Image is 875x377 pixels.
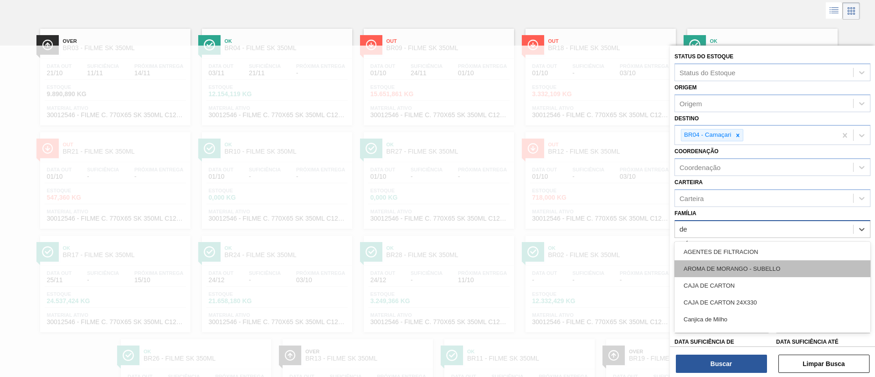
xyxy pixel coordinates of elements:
[674,241,728,248] label: Família Rotulada
[681,129,733,141] div: BR04 - Camaçari
[386,38,510,44] span: Out
[33,22,195,125] a: ÍconeOverBR03 - FILME SK 350MLData out21/10Suficiência11/11Próxima Entrega14/11Estoque9.890,890 K...
[548,38,671,44] span: Out
[674,53,733,60] label: Status do Estoque
[710,38,833,44] span: Ok
[710,45,833,52] span: BR22 - FILME SK 350ML
[679,68,736,76] div: Status do Estoque
[63,38,186,44] span: Over
[674,294,870,311] div: CAJA DE CARTON 24X330
[42,39,53,51] img: Ícone
[204,39,215,51] img: Ícone
[843,2,860,20] div: Visão em Cards
[519,22,680,125] a: ÍconeOutBR18 - FILME SK 350MLData out01/10Suficiência-Próxima Entrega03/10Estoque3.332,109 KGMate...
[527,39,539,51] img: Ícone
[776,339,839,345] label: Data suficiência até
[674,210,696,217] label: Família
[195,22,357,125] a: ÍconeOkBR04 - FILME SK 350MLData out03/11Suficiência21/11Próxima Entrega-Estoque12.154,119 KGMate...
[674,179,703,186] label: Carteira
[63,45,186,52] span: BR03 - FILME SK 350ML
[674,328,870,345] div: Carbonato de Cálcio
[548,45,671,52] span: BR18 - FILME SK 350ML
[674,260,870,277] div: AROMA DE MORANGO - SUBELLO
[674,84,697,91] label: Origem
[225,45,348,52] span: BR04 - FILME SK 350ML
[674,277,870,294] div: CAJA DE CARTON
[826,2,843,20] div: Visão em Lista
[680,22,842,125] a: ÍconeOkBR22 - FILME SK 350MLData out01/10Suficiência-Próxima Entrega-Estoque0,000 KGMaterial ativ...
[365,39,377,51] img: Ícone
[679,194,704,202] div: Carteira
[357,22,519,125] a: ÍconeOutBR09 - FILME SK 350MLData out01/10Suficiência24/11Próxima Entrega01/10Estoque15.651,861 K...
[674,339,734,345] label: Data suficiência de
[679,99,702,107] div: Origem
[386,45,510,52] span: BR09 - FILME SK 350ML
[674,243,870,260] div: AGENTES DE FILTRACION
[674,311,870,328] div: Canjica de Milho
[679,164,721,171] div: Coordenação
[674,115,699,122] label: Destino
[674,148,719,155] label: Coordenação
[225,38,348,44] span: Ok
[689,39,700,51] img: Ícone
